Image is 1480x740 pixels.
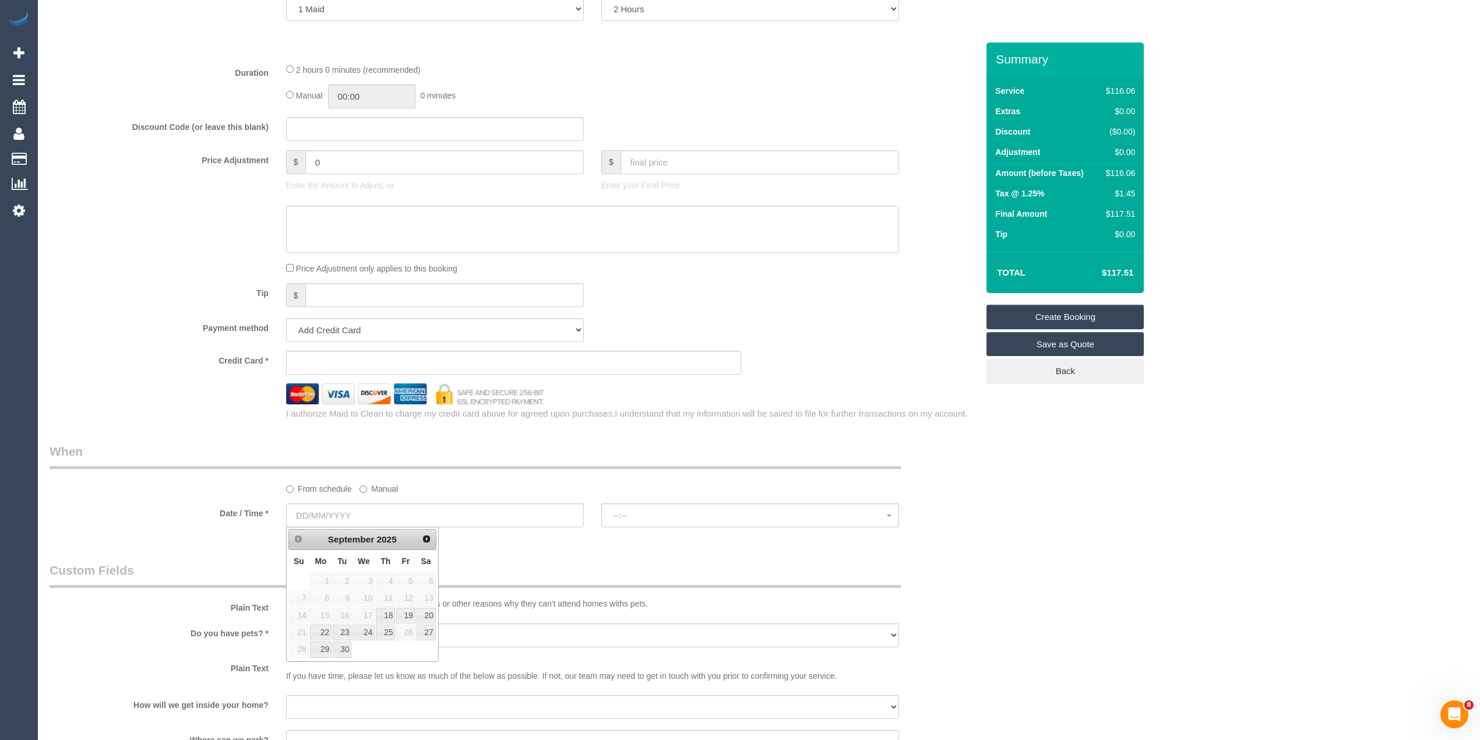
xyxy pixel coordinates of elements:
[296,264,457,273] span: Price Adjustment only applies to this booking
[995,126,1030,138] label: Discount
[290,531,306,547] a: Prev
[376,534,396,544] span: 2025
[615,408,967,418] span: I understand that my information will be saved to file for further transactions on my account.
[995,208,1047,220] label: Final Amount
[1464,700,1474,710] span: 8
[296,357,732,368] iframe: Secure card payment input frame
[289,608,309,623] span: 14
[41,117,277,133] label: Discount Code (or leave this blank)
[601,179,899,191] p: Enter your Final Price
[1101,85,1135,97] div: $116.06
[286,479,352,495] label: From schedule
[294,534,303,544] span: Prev
[417,625,436,640] a: 27
[401,556,410,566] span: Friday
[376,625,395,640] a: 25
[353,625,375,640] a: 24
[376,573,395,589] span: 4
[333,590,351,606] span: 9
[986,305,1144,329] a: Create Booking
[1101,208,1135,220] div: $117.51
[41,695,277,711] label: How will we get inside your home?
[296,91,323,100] span: Manual
[277,383,553,404] img: credit cards
[422,534,431,544] span: Next
[353,573,375,589] span: 3
[601,150,621,174] span: $
[277,407,986,420] div: I authorize Maid to Clean to charge my credit card above for agreed upon purchases.
[41,150,277,166] label: Price Adjustment
[996,52,1138,66] h3: Summary
[358,556,370,566] span: Wednesday
[1440,700,1468,728] iframe: Intercom live chat
[417,590,436,606] span: 13
[289,625,309,640] span: 21
[315,556,326,566] span: Monday
[1101,228,1135,240] div: $0.00
[41,318,277,334] label: Payment method
[995,105,1020,117] label: Extras
[286,485,294,493] input: From schedule
[396,590,415,606] span: 12
[601,503,899,527] button: --:--
[1101,126,1135,138] div: ($0.00)
[333,573,351,589] span: 2
[294,556,304,566] span: Sunday
[420,91,456,100] span: 0 minutes
[41,63,277,79] label: Duration
[417,608,436,623] a: 20
[1101,105,1135,117] div: $0.00
[41,598,277,614] label: Plain Text
[333,642,351,657] a: 30
[1101,167,1135,179] div: $116.06
[1101,188,1135,199] div: $1.45
[396,573,415,589] span: 5
[417,573,436,589] span: 6
[286,503,584,527] input: DD/MM/YYYY
[286,150,305,174] span: $
[333,608,351,623] span: 16
[396,608,415,623] a: 19
[41,503,277,519] label: Date / Time *
[41,351,277,367] label: Credit Card *
[1067,268,1133,278] h4: $117.51
[421,556,431,566] span: Saturday
[376,590,395,606] span: 11
[310,590,332,606] span: 8
[997,267,1026,277] strong: Total
[50,443,901,469] legend: When
[296,65,421,75] span: 2 hours 0 minutes (recommended)
[41,623,277,639] label: Do you have pets? *
[310,608,332,623] span: 15
[50,562,901,588] legend: Custom Fields
[986,359,1144,383] a: Back
[353,590,375,606] span: 10
[353,608,375,623] span: 17
[360,479,398,495] label: Manual
[286,658,899,682] p: If you have time, please let us know as much of the below as possible. If not, our team may need ...
[995,167,1083,179] label: Amount (before Taxes)
[1101,146,1135,158] div: $0.00
[418,531,435,547] a: Next
[289,642,309,657] span: 28
[310,573,332,589] span: 1
[376,608,395,623] a: 18
[337,556,347,566] span: Tuesday
[614,511,887,520] span: --:--
[995,85,1024,97] label: Service
[396,625,415,640] span: 26
[310,642,332,657] a: 29
[289,590,309,606] span: 7
[41,658,277,674] label: Plain Text
[360,485,367,493] input: Manual
[995,146,1040,158] label: Adjustment
[995,228,1007,240] label: Tip
[333,625,351,640] a: 23
[621,150,899,174] input: final price
[7,12,30,28] img: Automaid Logo
[286,283,305,307] span: $
[995,188,1044,199] label: Tax @ 1.25%
[310,625,332,640] a: 22
[286,598,899,609] p: Some of our cleaning teams have allergies or other reasons why they can't attend homes withs pets.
